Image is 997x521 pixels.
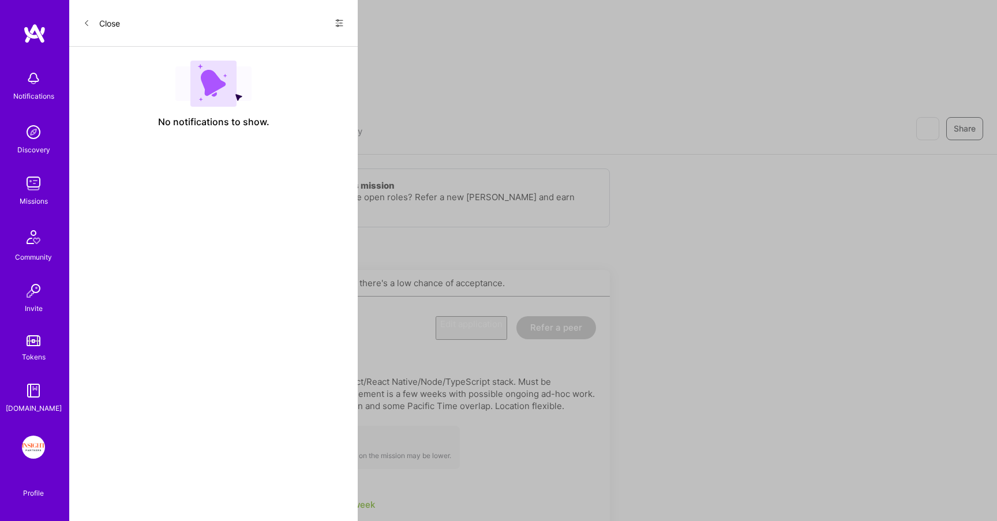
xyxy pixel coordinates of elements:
img: tokens [27,335,40,346]
button: Close [83,14,120,32]
a: Profile [19,475,48,498]
div: Missions [20,195,48,207]
div: [DOMAIN_NAME] [6,402,62,414]
div: Notifications [13,90,54,102]
a: Insight Partners: Data & AI - Sourcing [19,436,48,459]
img: logo [23,23,46,44]
img: empty [175,61,252,107]
div: Community [15,251,52,263]
img: Insight Partners: Data & AI - Sourcing [22,436,45,459]
span: No notifications to show. [158,116,269,128]
img: bell [22,67,45,90]
img: guide book [22,379,45,402]
img: teamwork [22,172,45,195]
div: Invite [25,302,43,314]
div: Tokens [22,351,46,363]
img: discovery [22,121,45,144]
div: Profile [23,487,44,498]
div: Discovery [17,144,50,156]
img: Invite [22,279,45,302]
img: Community [20,223,47,251]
